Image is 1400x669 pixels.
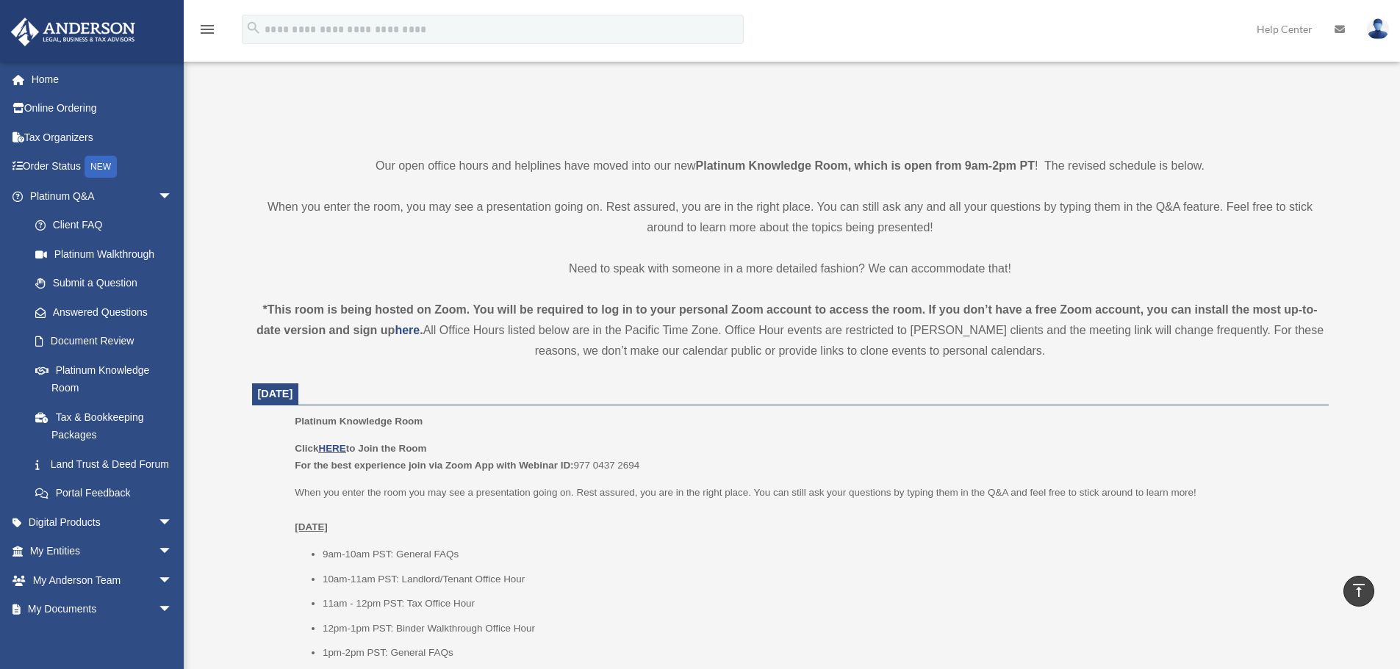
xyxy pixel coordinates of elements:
[10,65,195,94] a: Home
[295,460,573,471] b: For the best experience join via Zoom App with Webinar ID:
[318,443,345,454] a: HERE
[7,18,140,46] img: Anderson Advisors Platinum Portal
[198,26,216,38] a: menu
[21,449,195,479] a: Land Trust & Deed Forum
[10,181,195,211] a: Platinum Q&Aarrow_drop_down
[1343,576,1374,607] a: vertical_align_top
[295,521,328,532] u: [DATE]
[420,324,423,336] strong: .
[395,324,420,336] a: here
[295,416,423,427] span: Platinum Knowledge Room
[21,402,195,449] a: Tax & Bookkeeping Packages
[323,620,1318,637] li: 12pm-1pm PST: Binder Walkthrough Office Hour
[21,479,195,508] a: Portal Feedback
[21,327,195,356] a: Document Review
[252,197,1329,238] p: When you enter the room, you may see a presentation going on. Rest assured, you are in the right ...
[10,94,195,123] a: Online Ordering
[295,440,1318,474] p: 977 0437 2694
[198,21,216,38] i: menu
[158,595,187,625] span: arrow_drop_down
[1350,582,1368,599] i: vertical_align_top
[258,388,293,399] span: [DATE]
[158,537,187,567] span: arrow_drop_down
[85,156,117,178] div: NEW
[245,20,262,36] i: search
[323,644,1318,662] li: 1pm-2pm PST: General FAQs
[21,297,195,327] a: Answered Questions
[21,355,187,402] a: Platinum Knowledge Room
[252,258,1329,279] p: Need to speak with someone in a more detailed fashion? We can accommodate that!
[256,303,1318,336] strong: *This room is being hosted on Zoom. You will be required to log in to your personal Zoom account ...
[295,484,1318,536] p: When you enter the room you may see a presentation going on. Rest assured, you are in the right p...
[323,595,1318,612] li: 11am - 12pm PST: Tax Office Hour
[21,211,195,240] a: Client FAQ
[10,152,195,182] a: Order StatusNEW
[10,507,195,537] a: Digital Productsarrow_drop_down
[1367,18,1389,40] img: User Pic
[158,507,187,538] span: arrow_drop_down
[252,300,1329,361] div: All Office Hours listed below are in the Pacific Time Zone. Office Hour events are restricted to ...
[10,123,195,152] a: Tax Organizers
[696,159,1035,172] strong: Platinum Knowledge Room, which is open from 9am-2pm PT
[10,537,195,566] a: My Entitiesarrow_drop_down
[21,239,195,269] a: Platinum Walkthrough
[158,181,187,211] span: arrow_drop_down
[323,571,1318,588] li: 10am-11am PST: Landlord/Tenant Office Hour
[158,565,187,596] span: arrow_drop_down
[323,546,1318,563] li: 9am-10am PST: General FAQs
[252,156,1329,176] p: Our open office hours and helplines have moved into our new ! The revised schedule is below.
[295,443,426,454] b: Click to Join the Room
[10,595,195,624] a: My Documentsarrow_drop_down
[21,269,195,298] a: Submit a Question
[10,565,195,595] a: My Anderson Teamarrow_drop_down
